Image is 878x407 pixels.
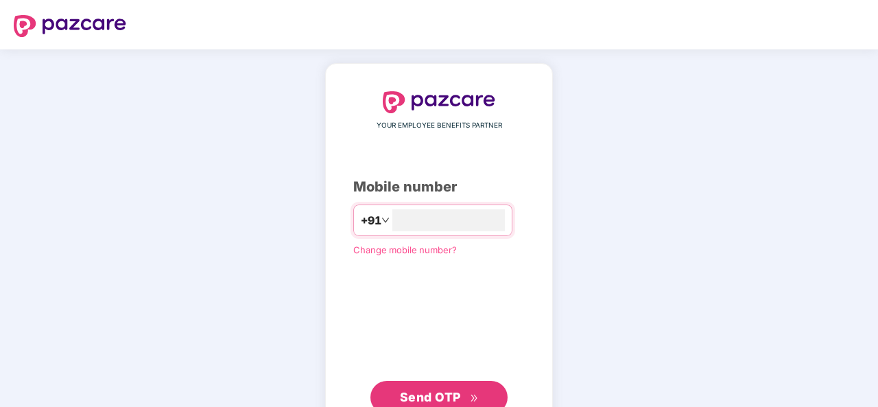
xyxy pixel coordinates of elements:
img: logo [14,15,126,37]
div: Mobile number [353,176,525,198]
img: logo [383,91,495,113]
span: down [381,216,390,224]
a: Change mobile number? [353,244,457,255]
span: double-right [470,394,479,403]
span: Send OTP [400,390,461,404]
span: +91 [361,212,381,229]
span: YOUR EMPLOYEE BENEFITS PARTNER [377,120,502,131]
